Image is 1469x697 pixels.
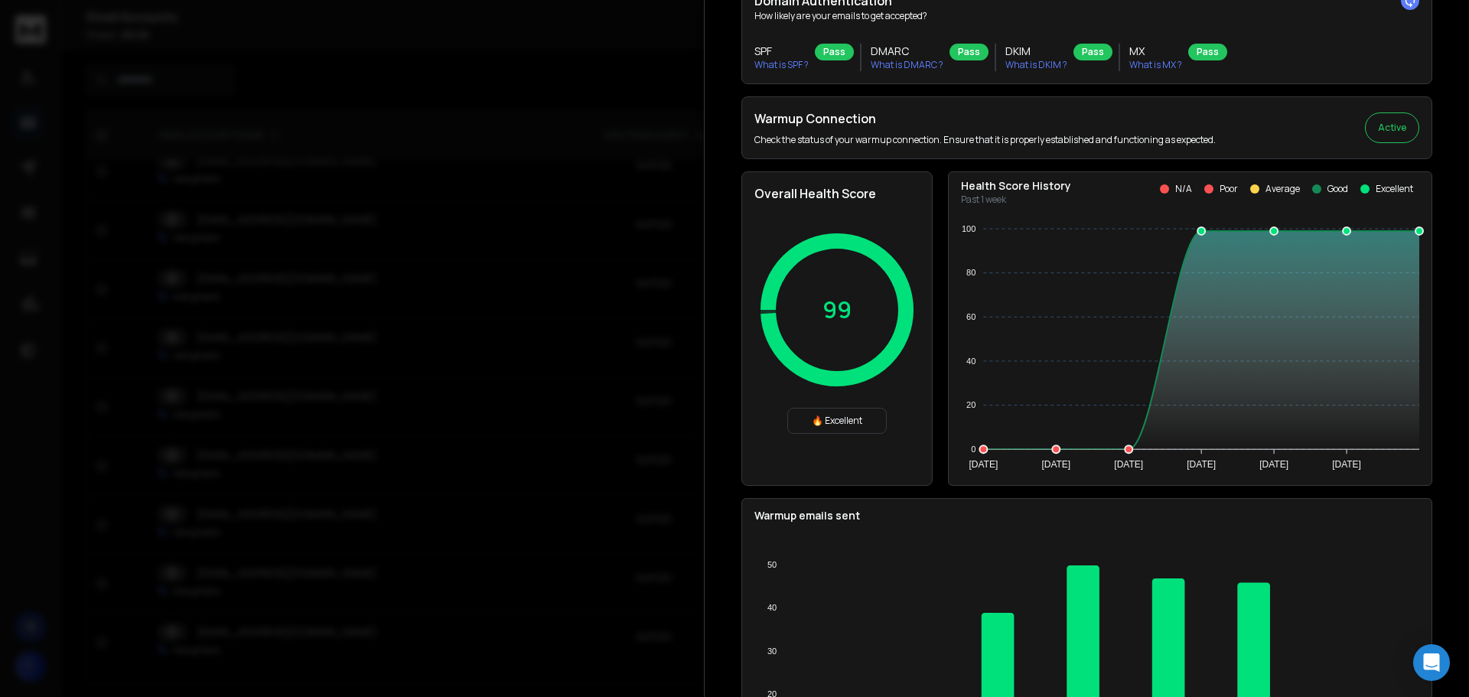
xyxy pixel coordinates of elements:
[966,268,976,277] tspan: 80
[767,603,777,612] tspan: 40
[754,109,1216,128] h2: Warmup Connection
[961,194,1071,206] p: Past 1 week
[966,357,976,366] tspan: 40
[754,134,1216,146] p: Check the status of your warmup connection. Ensure that it is properly established and functionin...
[1187,459,1216,470] tspan: [DATE]
[822,296,852,324] p: 99
[767,647,777,656] tspan: 30
[871,59,943,71] p: What is DMARC ?
[1114,459,1143,470] tspan: [DATE]
[1259,459,1288,470] tspan: [DATE]
[1129,59,1182,71] p: What is MX ?
[815,44,854,60] div: Pass
[962,224,976,233] tspan: 100
[1220,183,1238,195] p: Poor
[754,44,809,59] h3: SPF
[1188,44,1227,60] div: Pass
[1265,183,1300,195] p: Average
[1041,459,1070,470] tspan: [DATE]
[871,44,943,59] h3: DMARC
[969,459,998,470] tspan: [DATE]
[961,178,1071,194] p: Health Score History
[1073,44,1112,60] div: Pass
[787,408,887,434] div: 🔥 Excellent
[1129,44,1182,59] h3: MX
[1413,644,1450,681] div: Open Intercom Messenger
[754,184,920,203] h2: Overall Health Score
[1376,183,1413,195] p: Excellent
[1005,44,1067,59] h3: DKIM
[754,508,1419,523] p: Warmup emails sent
[1327,183,1348,195] p: Good
[1175,183,1192,195] p: N/A
[1365,112,1419,143] button: Active
[754,59,809,71] p: What is SPF ?
[1332,459,1361,470] tspan: [DATE]
[971,445,976,454] tspan: 0
[754,10,1419,22] p: How likely are your emails to get accepted?
[767,560,777,569] tspan: 50
[949,44,989,60] div: Pass
[1005,59,1067,71] p: What is DKIM ?
[966,312,976,321] tspan: 60
[966,400,976,409] tspan: 20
